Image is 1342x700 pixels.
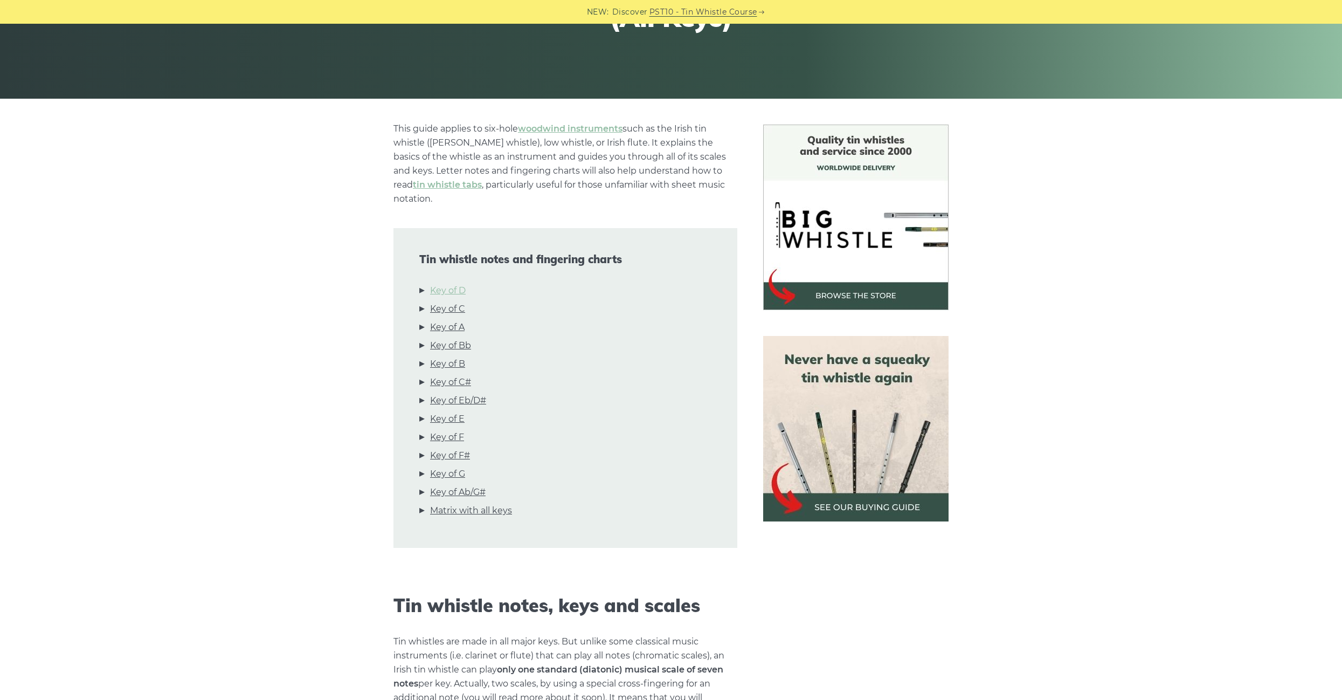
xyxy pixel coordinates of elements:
[430,394,486,408] a: Key of Eb/D#
[518,123,622,134] a: woodwind instruments
[430,412,465,426] a: Key of E
[430,284,466,298] a: Key of D
[430,504,512,518] a: Matrix with all keys
[430,467,465,481] a: Key of G
[430,485,486,499] a: Key of Ab/G#
[430,339,471,353] a: Key of Bb
[430,375,471,389] a: Key of C#
[430,302,465,316] a: Key of C
[649,6,757,18] a: PST10 - Tin Whistle Course
[763,336,949,521] img: tin whistle buying guide
[612,6,648,18] span: Discover
[419,253,711,266] span: Tin whistle notes and fingering charts
[430,357,465,371] a: Key of B
[393,122,737,206] p: This guide applies to six-hole such as the Irish tin whistle ([PERSON_NAME] whistle), low whistle...
[430,430,464,444] a: Key of F
[430,449,470,463] a: Key of F#
[393,664,723,689] strong: only one standard (diatonic) musical scale of seven notes
[413,180,482,190] a: tin whistle tabs
[587,6,609,18] span: NEW:
[430,320,465,334] a: Key of A
[393,595,737,617] h2: Tin whistle notes, keys and scales
[763,125,949,310] img: BigWhistle Tin Whistle Store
